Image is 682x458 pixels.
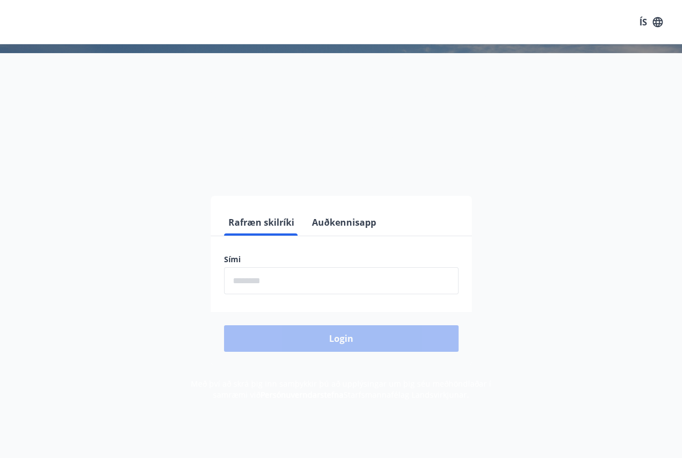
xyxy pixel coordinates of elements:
a: Persónuverndarstefna [261,389,343,400]
span: Með því að skrá þig inn samþykkir þú að upplýsingar um þig séu meðhöndlaðar í samræmi við Starfsm... [191,378,491,400]
span: Vinsamlegast skráðu þig inn með rafrænum skilríkjum eða Auðkennisappi. [168,160,515,173]
button: Rafræn skilríki [224,209,299,236]
button: Auðkennisapp [308,209,381,236]
h1: Félagavefur, Starfsmannafélag Landsvirkjunar [13,66,669,150]
button: ÍS [633,12,669,32]
label: Sími [224,254,459,265]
